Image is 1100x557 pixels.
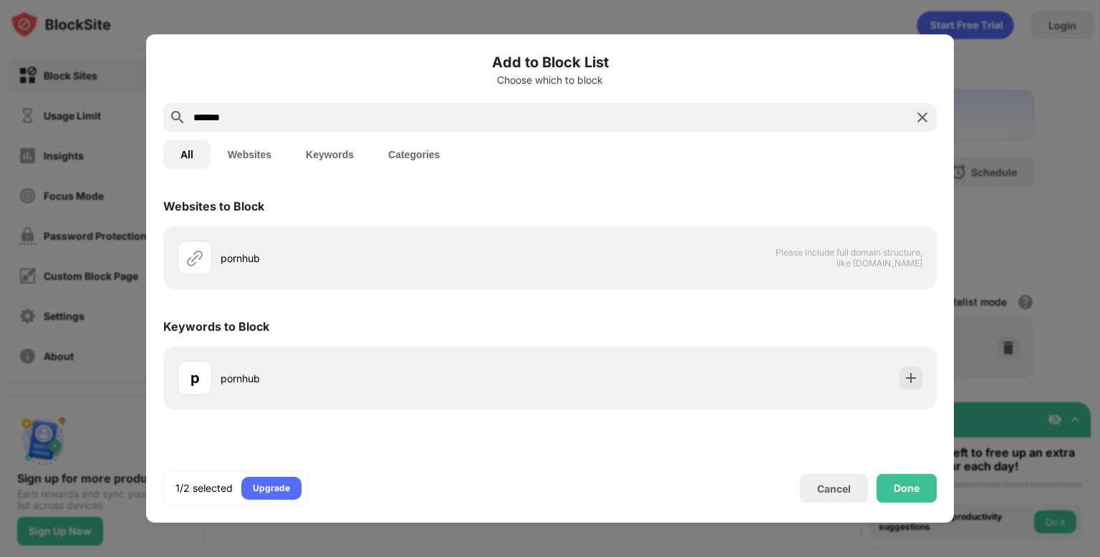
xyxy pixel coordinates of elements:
[169,109,186,126] img: search.svg
[221,251,550,266] div: pornhub
[175,481,233,495] div: 1/2 selected
[163,74,937,86] div: Choose which to block
[221,371,550,386] div: pornhub
[211,140,289,169] button: Websites
[253,481,290,495] div: Upgrade
[163,319,269,334] div: Keywords to Block
[186,249,203,266] img: url.svg
[371,140,457,169] button: Categories
[163,199,264,213] div: Websites to Block
[163,140,211,169] button: All
[163,52,937,73] h6: Add to Block List
[775,247,922,268] span: Please include full domain structure, like [DOMAIN_NAME]
[914,109,931,126] img: search-close
[190,367,200,389] div: p
[894,483,920,494] div: Done
[817,483,851,495] div: Cancel
[289,140,371,169] button: Keywords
